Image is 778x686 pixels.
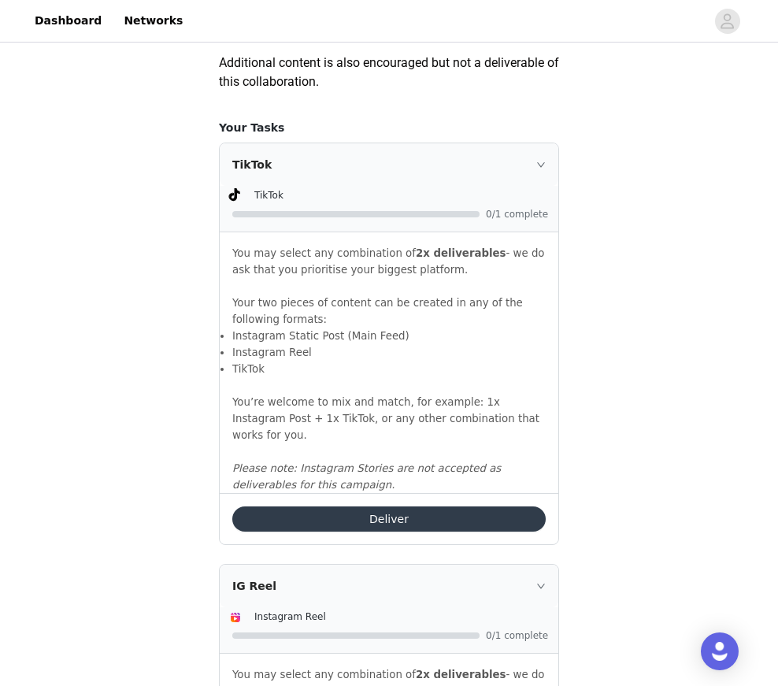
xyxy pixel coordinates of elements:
span: You may select any combination of - we do ask that you prioritise your biggest platform. [232,247,545,276]
span: 0/1 complete [486,210,549,219]
div: avatar [720,9,735,34]
span: Your two pieces of content can be created in any of the following formats: [232,297,523,325]
i: icon: right [536,160,546,169]
span: Instagram Static Post (Main Feed) [232,330,409,342]
strong: 2x deliverables [416,669,506,680]
h4: Your Tasks [219,120,559,136]
div: Open Intercom Messenger [701,632,739,670]
img: Instagram Reels Icon [229,611,242,624]
div: icon: rightTikTok [220,143,558,186]
span: You’re welcome to mix and match, for example: 1x Instagram Post + 1x TikTok, or any other combina... [232,396,539,441]
i: icon: right [536,581,546,591]
a: Dashboard [25,3,111,39]
span: 0/1 complete [486,631,549,640]
button: Deliver [232,506,546,532]
span: Instagram Reel [232,347,312,358]
span: Instagram Reel [254,611,326,622]
strong: 2x deliverables [416,247,506,259]
span: TikTok [232,363,265,375]
em: Please note: Instagram Stories are not accepted as deliverables for this campaign. [232,462,501,491]
span: Additional content is also encouraged but not a deliverable of this collaboration. [219,55,559,89]
div: icon: rightIG Reel [220,565,558,607]
span: TikTok [254,190,283,201]
a: Networks [114,3,192,39]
